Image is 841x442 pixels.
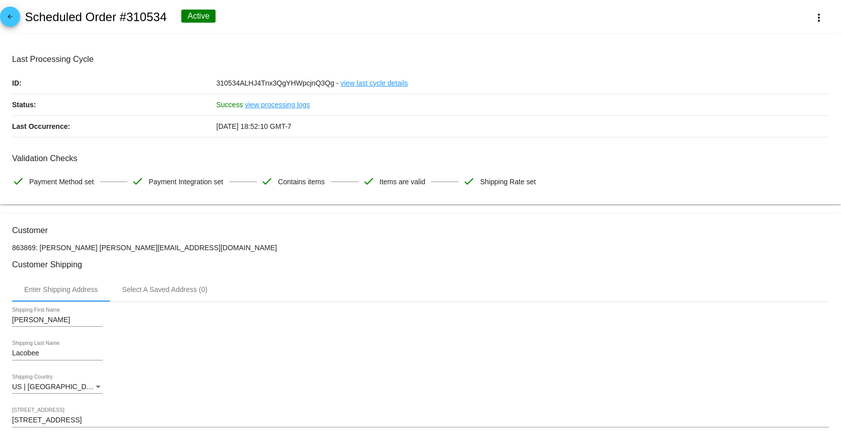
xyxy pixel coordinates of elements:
h3: Customer Shipping [12,260,829,269]
span: Items are valid [380,171,426,192]
input: Shipping Street 1 [12,416,829,424]
h2: Scheduled Order #310534 [25,10,167,24]
mat-icon: arrow_back [4,13,16,25]
h3: Last Processing Cycle [12,54,829,64]
h3: Validation Checks [12,154,829,163]
p: Last Occurrence: [12,116,217,137]
span: Payment Method set [29,171,94,192]
input: Shipping First Name [12,316,103,324]
input: Shipping Last Name [12,349,103,357]
div: Enter Shipping Address [24,285,98,293]
p: Status: [12,94,217,115]
div: Select A Saved Address (0) [122,285,207,293]
mat-icon: check [131,175,144,187]
span: US | [GEOGRAPHIC_DATA] [12,383,101,391]
span: Success [217,101,243,109]
mat-icon: check [261,175,273,187]
div: Active [181,10,216,23]
a: view last cycle details [340,72,408,94]
span: [DATE] 18:52:10 GMT-7 [217,122,292,130]
span: Payment Integration set [149,171,223,192]
mat-icon: check [12,175,24,187]
span: Shipping Rate set [480,171,536,192]
mat-icon: check [363,175,375,187]
p: 863869: [PERSON_NAME] [PERSON_NAME][EMAIL_ADDRESS][DOMAIN_NAME] [12,244,829,252]
p: ID: [12,72,217,94]
h3: Customer [12,226,829,235]
mat-select: Shipping Country [12,383,103,391]
mat-icon: more_vert [813,12,825,24]
span: Contains items [278,171,325,192]
mat-icon: check [463,175,475,187]
a: view processing logs [245,94,310,115]
span: 310534ALHJ4Tnx3QgYHWpcjnQ3Qg - [217,79,339,87]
